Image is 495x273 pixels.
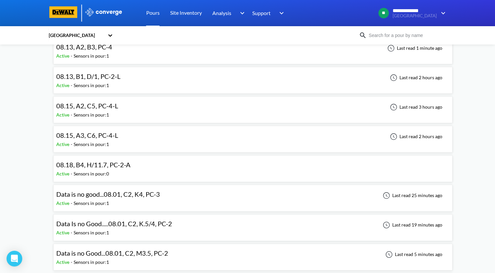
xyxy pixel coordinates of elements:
[48,6,79,18] img: logo-dewalt.svg
[71,230,74,235] span: -
[53,74,452,80] a: 08.13, B1, D/1, PC-2-LActive-Sensors in pour:1Last read 2 hours ago
[71,171,74,176] span: -
[53,45,452,50] a: 08.13, A2, B3, PC-4Active-Sensors in pour:1Last read 1 minute ago
[74,200,109,207] div: Sensors in pour: 1
[7,251,22,266] div: Open Intercom Messenger
[359,31,367,39] img: icon-search.svg
[74,229,109,236] div: Sensors in pour: 1
[74,259,109,266] div: Sensors in pour: 1
[71,141,74,147] span: -
[212,9,231,17] span: Analysis
[74,52,109,60] div: Sensors in pour: 1
[275,9,286,17] img: downArrow.svg
[382,250,444,258] div: Last read 5 minutes ago
[56,112,71,118] span: Active
[56,220,172,227] span: Data Is no Good.....08.01, C2, K.5/4, PC-2
[53,251,452,257] a: Data is no Good...08.01, C2, M3.5, PC-2Active-Sensors in pour:1Last read 5 minutes ago
[384,44,444,52] div: Last read 1 minute ago
[71,259,74,265] span: -
[56,259,71,265] span: Active
[56,249,168,257] span: Data is no Good...08.01, C2, M3.5, PC-2
[386,133,444,140] div: Last read 2 hours ago
[71,53,74,59] span: -
[74,170,109,177] div: Sensors in pour: 0
[56,161,131,169] span: 08.18, B4, H/11.7, PC-2-A
[386,103,444,111] div: Last read 3 hours ago
[56,53,71,59] span: Active
[53,133,452,139] a: 08.15, A3, C6, PC-4-LActive-Sensors in pour:1Last read 2 hours ago
[56,141,71,147] span: Active
[74,141,109,148] div: Sensors in pour: 1
[53,222,452,227] a: Data Is no Good.....08.01, C2, K.5/4, PC-2Active-Sensors in pour:1Last read 19 minutes ago
[74,82,109,89] div: Sensors in pour: 1
[85,8,123,16] img: logo_ewhite.svg
[74,111,109,118] div: Sensors in pour: 1
[56,190,160,198] span: Data is no good...08.01, C2, K4, PC-3
[252,9,271,17] span: Support
[48,32,104,39] div: [GEOGRAPHIC_DATA]
[56,131,118,139] span: 08.15, A3, C6, PC-4-L
[56,102,118,110] span: 08.15, A2, C5, PC-4-L
[53,192,452,198] a: Data is no good...08.01, C2, K4, PC-3Active-Sensors in pour:1Last read 25 minutes ago
[56,82,71,88] span: Active
[71,200,74,206] span: -
[236,9,246,17] img: downArrow.svg
[56,171,71,176] span: Active
[379,221,444,229] div: Last read 19 minutes ago
[56,230,71,235] span: Active
[437,9,447,17] img: downArrow.svg
[56,200,71,206] span: Active
[56,72,120,80] span: 08.13, B1, D/1, PC-2-L
[367,32,446,39] input: Search for a pour by name
[393,13,437,18] span: [GEOGRAPHIC_DATA]
[56,43,112,51] span: 08.13, A2, B3, PC-4
[71,112,74,118] span: -
[53,104,452,109] a: 08.15, A2, C5, PC-4-LActive-Sensors in pour:1Last read 3 hours ago
[71,82,74,88] span: -
[386,74,444,82] div: Last read 2 hours ago
[53,163,452,168] a: 08.18, B4, H/11.7, PC-2-AActive-Sensors in pour:0
[379,191,444,199] div: Last read 25 minutes ago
